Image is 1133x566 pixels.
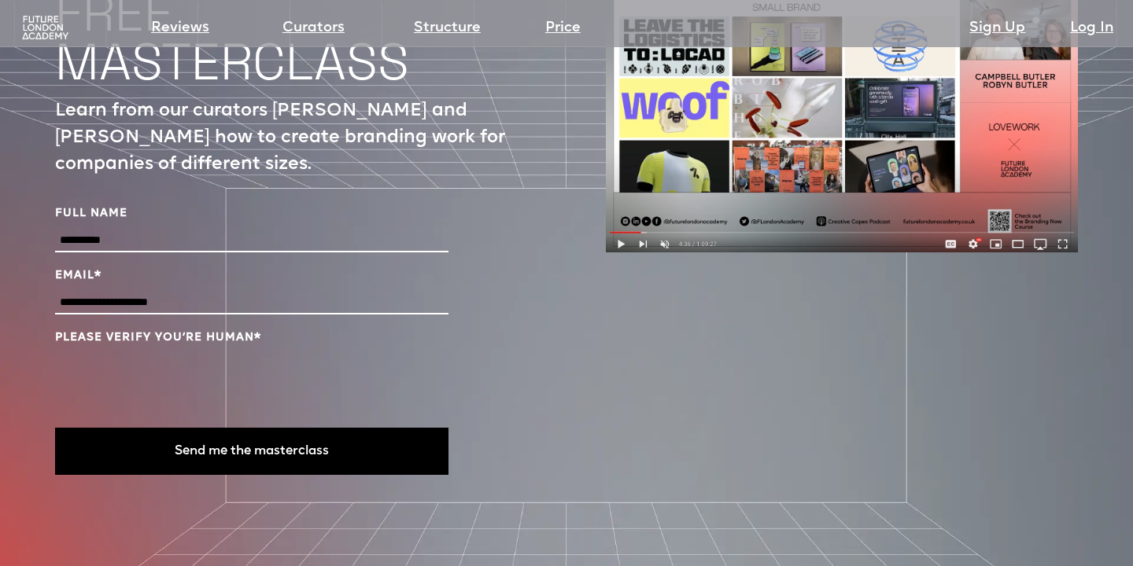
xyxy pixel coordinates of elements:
a: Price [545,17,581,39]
label: Full Name [55,206,448,222]
a: Structure [414,17,481,39]
a: Curators [282,17,345,39]
button: Send me the masterclass [55,428,448,475]
p: Learn from our curators [PERSON_NAME] and [PERSON_NAME] how to create branding work for companies... [55,98,527,178]
label: Please verify you’re human [55,330,448,346]
iframe: reCAPTCHA [55,354,294,415]
a: Reviews [151,17,209,39]
a: Sign Up [969,17,1025,39]
a: Log In [1070,17,1113,39]
label: Email [55,268,448,284]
